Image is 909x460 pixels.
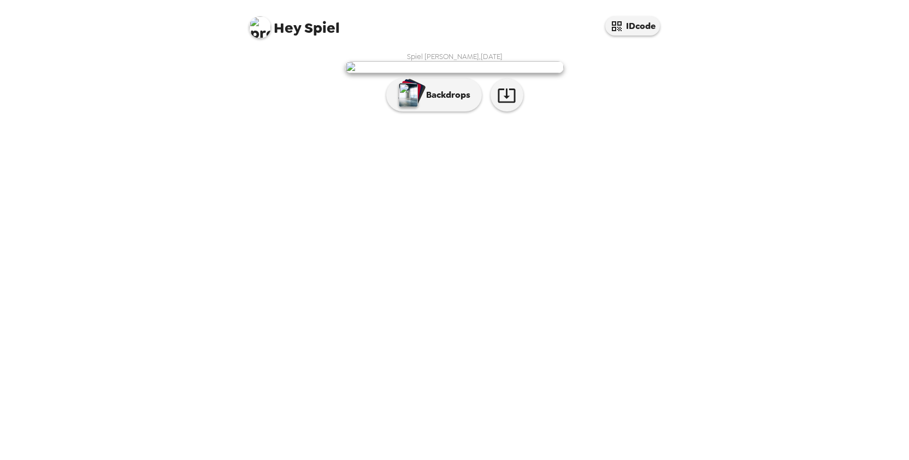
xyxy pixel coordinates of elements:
span: Spiel [PERSON_NAME] , [DATE] [407,52,503,61]
button: Backdrops [386,79,482,111]
img: profile pic [249,16,271,38]
button: IDcode [605,16,660,36]
img: user [345,61,564,73]
span: Hey [274,18,301,38]
p: Backdrops [421,89,470,102]
span: Spiel [249,11,340,36]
